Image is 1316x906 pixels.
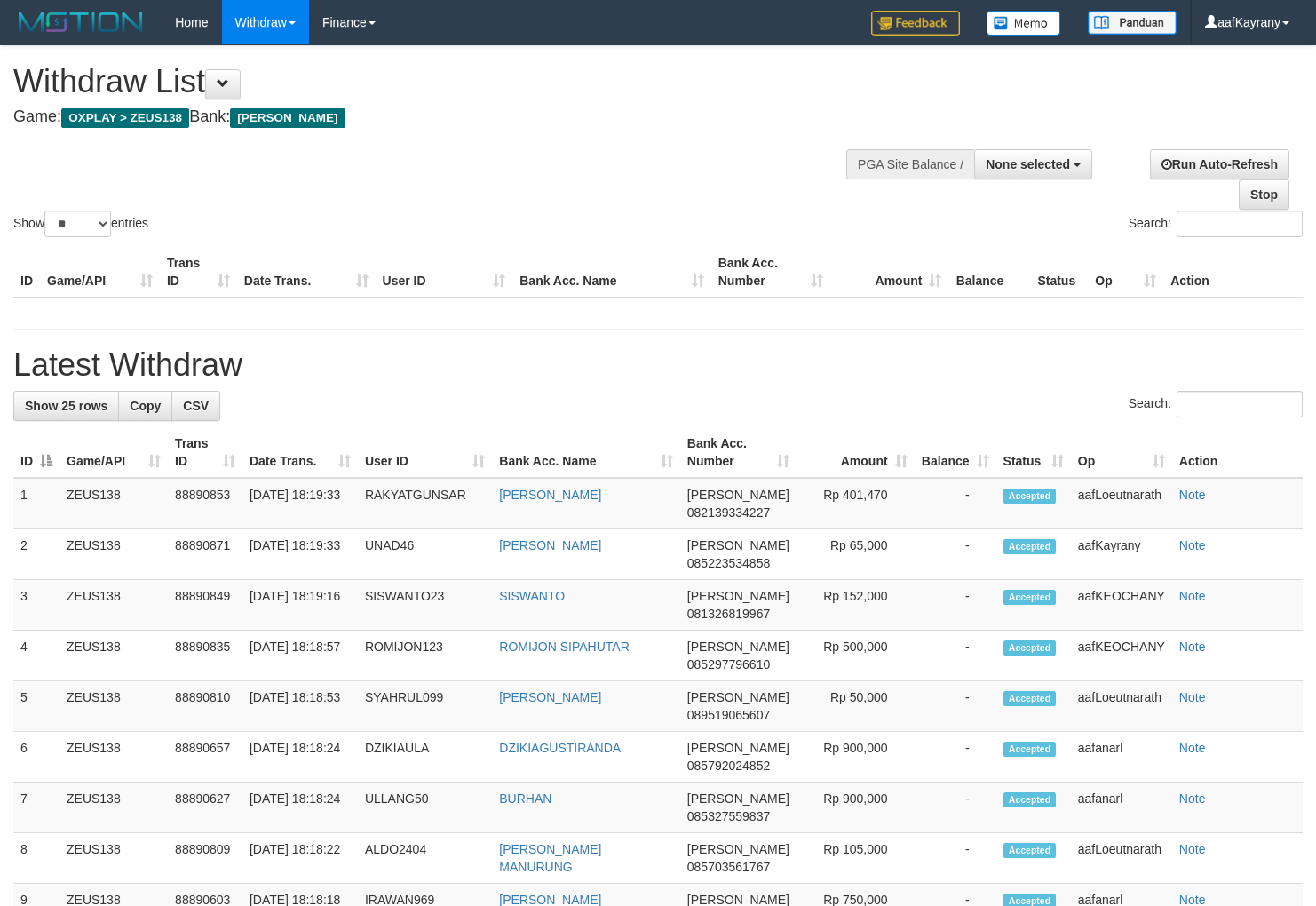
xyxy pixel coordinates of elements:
td: Rp 900,000 [797,732,915,783]
td: aafanarl [1071,732,1172,783]
span: [PERSON_NAME] [687,741,789,755]
td: 88890853 [168,478,242,529]
span: Accepted [1003,590,1057,605]
th: Action [1172,427,1303,478]
th: Op [1088,247,1163,298]
td: ZEUS138 [59,580,168,631]
td: 6 [13,732,59,783]
span: Copy 085327559837 to clipboard [687,809,770,823]
td: [DATE] 18:18:24 [242,732,358,783]
span: Copy 089519065607 to clipboard [687,708,770,722]
th: Game/API: activate to sort column ascending [59,427,168,478]
th: User ID [376,247,513,298]
td: SYAHRUL099 [358,681,492,732]
label: Search: [1129,211,1303,237]
a: Run Auto-Refresh [1150,149,1289,179]
td: - [915,833,996,884]
a: Note [1179,690,1206,704]
input: Search: [1177,211,1303,237]
td: 8 [13,833,59,884]
th: Trans ID: activate to sort column ascending [168,427,242,478]
input: Search: [1177,391,1303,417]
th: Amount [830,247,949,298]
td: Rp 401,470 [797,478,915,529]
th: Date Trans. [237,247,376,298]
span: [PERSON_NAME] [230,108,345,128]
th: Bank Acc. Number: activate to sort column ascending [680,427,797,478]
td: 88890809 [168,833,242,884]
label: Show entries [13,211,148,237]
img: MOTION_logo.png [13,9,148,36]
th: Date Trans.: activate to sort column ascending [242,427,358,478]
span: Accepted [1003,640,1057,656]
span: Copy 085297796610 to clipboard [687,657,770,672]
button: None selected [974,149,1092,179]
h1: Latest Withdraw [13,347,1303,383]
img: Button%20Memo.svg [987,11,1061,36]
span: [PERSON_NAME] [687,589,789,603]
td: aafKEOCHANY [1071,631,1172,681]
td: aafanarl [1071,783,1172,833]
td: [DATE] 18:19:16 [242,580,358,631]
th: User ID: activate to sort column ascending [358,427,492,478]
td: 4 [13,631,59,681]
th: Game/API [40,247,160,298]
a: Note [1179,842,1206,856]
th: Bank Acc. Number [711,247,830,298]
span: Copy [130,399,161,413]
a: Note [1179,791,1206,806]
td: Rp 500,000 [797,631,915,681]
td: ALDO2404 [358,833,492,884]
a: BURHAN [499,791,551,806]
td: aafLoeutnarath [1071,478,1172,529]
th: Status: activate to sort column ascending [996,427,1071,478]
a: Copy [118,391,172,421]
td: Rp 50,000 [797,681,915,732]
a: DZIKIAGUSTIRANDA [499,741,621,755]
td: 7 [13,783,59,833]
th: Bank Acc. Name [512,247,710,298]
span: [PERSON_NAME] [687,791,789,806]
td: Rp 152,000 [797,580,915,631]
td: [DATE] 18:19:33 [242,529,358,580]
a: Note [1179,741,1206,755]
th: Bank Acc. Name: activate to sort column ascending [492,427,680,478]
span: Accepted [1003,539,1057,554]
td: ZEUS138 [59,631,168,681]
th: ID [13,247,40,298]
td: - [915,681,996,732]
td: ZEUS138 [59,529,168,580]
div: PGA Site Balance / [846,149,974,179]
span: Copy 085792024852 to clipboard [687,759,770,773]
span: Accepted [1003,489,1057,504]
th: Action [1163,247,1303,298]
span: Copy 085223534858 to clipboard [687,556,770,570]
h1: Withdraw List [13,64,860,99]
td: aafKEOCHANY [1071,580,1172,631]
a: Note [1179,538,1206,552]
th: Op: activate to sort column ascending [1071,427,1172,478]
td: Rp 900,000 [797,783,915,833]
td: ZEUS138 [59,732,168,783]
td: [DATE] 18:19:33 [242,478,358,529]
td: - [915,478,996,529]
td: 3 [13,580,59,631]
a: SISWANTO [499,589,565,603]
td: [DATE] 18:18:24 [242,783,358,833]
img: Feedback.jpg [871,11,960,36]
td: RAKYATGUNSAR [358,478,492,529]
span: Copy 082139334227 to clipboard [687,505,770,520]
span: [PERSON_NAME] [687,488,789,502]
td: 88890871 [168,529,242,580]
a: Note [1179,488,1206,502]
td: ZEUS138 [59,783,168,833]
td: 2 [13,529,59,580]
th: ID: activate to sort column descending [13,427,59,478]
a: Note [1179,640,1206,654]
span: Accepted [1003,742,1057,757]
td: Rp 65,000 [797,529,915,580]
th: Balance [948,247,1030,298]
a: [PERSON_NAME] MANURUNG [499,842,601,874]
td: 88890810 [168,681,242,732]
td: ROMIJON123 [358,631,492,681]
